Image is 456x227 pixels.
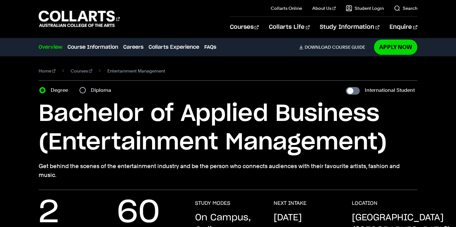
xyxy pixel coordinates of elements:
a: Student Login [346,5,384,11]
a: Enquire [389,17,417,38]
p: 60 [117,200,160,225]
a: Overview [39,43,62,51]
p: 2 [39,200,59,225]
a: Study Information [320,17,379,38]
p: Get behind the scenes of the entertainment industry and be the person who connects audiences with... [39,162,417,180]
label: Degree [51,86,72,95]
a: About Us [312,5,336,11]
h3: NEXT INTAKE [274,200,307,206]
a: Courses [230,17,259,38]
span: Download [305,44,331,50]
p: [DATE] [274,211,302,224]
a: DownloadCourse Guide [299,44,370,50]
span: Entertainment Management [107,66,165,75]
label: Diploma [91,86,115,95]
a: Home [39,66,55,75]
a: Collarts Online [271,5,302,11]
h3: LOCATION [352,200,377,206]
h3: STUDY MODES [195,200,230,206]
a: Search [394,5,417,11]
div: Go to homepage [39,10,120,28]
a: Careers [123,43,143,51]
a: FAQs [204,43,216,51]
a: Courses [71,66,92,75]
a: Collarts Life [269,17,310,38]
label: International Student [365,86,415,95]
a: Apply Now [374,40,417,54]
a: Course Information [67,43,118,51]
a: Collarts Experience [149,43,199,51]
h1: Bachelor of Applied Business (Entertainment Management) [39,100,417,157]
